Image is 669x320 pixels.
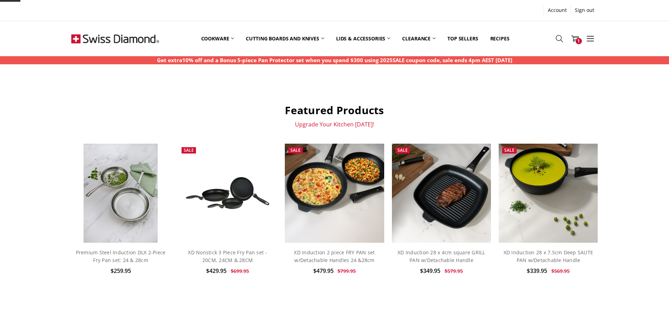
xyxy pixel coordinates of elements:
img: XD Induction 2 piece FRY PAN set w/Detachable Handles 24 &28cm [285,144,384,243]
a: Add to Cart [507,222,590,235]
img: Premium steel DLX 2pc fry pan set (28 and 24cm) life style shot [84,144,158,243]
span: $259.95 [111,267,131,275]
a: Cookware [195,23,240,54]
img: XD Nonstick 3 Piece Fry Pan set - 20CM, 24CM & 28CM [178,168,277,218]
span: Sale [290,147,301,153]
a: Add to Cart [186,222,269,235]
span: $569.95 [551,268,570,274]
img: XD Induction 28 x 4cm square GRILL PAN w/Detachable Handle [392,144,491,243]
a: Sign out [571,5,598,15]
p: Get extra10% off and a Bonus 5-piece Pan Protector set when you spend $300 using 2025SALE coupon ... [157,56,512,64]
a: Lids & Accessories [330,23,396,54]
img: Free Shipping On Every Order [71,21,159,56]
span: Sale [184,147,194,153]
span: $579.95 [445,268,463,274]
a: Top Sellers [441,23,484,54]
span: Sale [398,147,408,153]
span: $479.95 [313,267,334,275]
a: Recipes [484,23,516,54]
span: $429.95 [206,267,227,275]
span: $339.95 [527,267,547,275]
p: Upgrade Your Kitchen [DATE]! [71,121,598,128]
a: XD Nonstick 3 Piece Fry Pan set - 20CM, 24CM & 28CM [188,249,267,263]
a: Clearance [396,23,441,54]
a: Add to Cart [79,222,162,235]
span: $699.95 [231,268,249,274]
a: Account [544,5,571,15]
span: $799.95 [337,268,356,274]
a: XD Induction 28 x 7.5cm Deep SAUTE PAN w/Detachable Handle [504,249,593,263]
a: Add to Cart [400,222,483,235]
span: 1 [576,38,582,44]
a: XD Nonstick 3 Piece Fry Pan set - 20CM, 24CM & 28CM [178,144,277,243]
a: Cutting boards and knives [240,23,330,54]
span: $349.95 [420,267,440,275]
span: Sale [504,147,514,153]
img: XD Induction 28 x 7.5cm Deep SAUTE PAN w/Detachable Handle [499,144,598,243]
a: Premium steel DLX 2pc fry pan set (28 and 24cm) life style shot [71,144,170,243]
h2: Featured Products [71,104,598,117]
a: Premium Steel Induction DLX 2-Piece Fry Pan set: 24 & 28cm [76,249,166,263]
a: 1 [567,30,583,47]
a: XD Induction 2 piece FRY PAN set w/Detachable Handles 24 &28cm [294,249,375,263]
a: XD Induction 28 x 4cm square GRILL PAN w/Detachable Handle [398,249,485,263]
a: Add to Cart [293,222,376,235]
